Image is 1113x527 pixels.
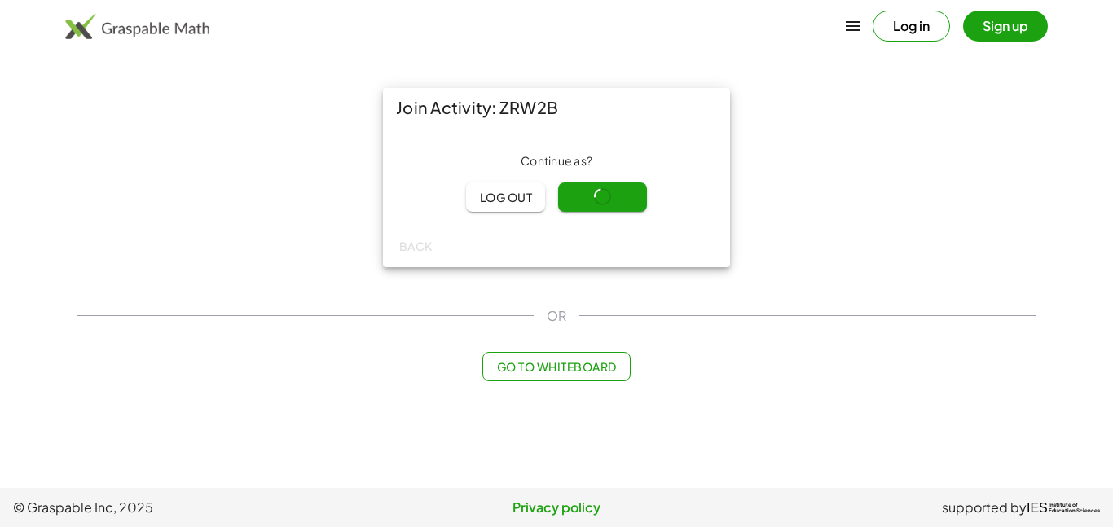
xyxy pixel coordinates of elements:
a: IESInstitute ofEducation Sciences [1027,498,1100,517]
span: Go to Whiteboard [496,359,616,374]
span: Institute of Education Sciences [1049,503,1100,514]
a: Privacy policy [376,498,738,517]
button: Log out [466,182,545,212]
span: Log out [479,190,532,204]
span: OR [547,306,566,326]
span: © Graspable Inc, 2025 [13,498,376,517]
button: Go to Whiteboard [482,352,630,381]
div: Join Activity: ZRW2B [383,88,730,127]
span: supported by [942,498,1027,517]
button: Sign up [963,11,1048,42]
div: Continue as ? [396,153,717,169]
span: IES [1027,500,1048,516]
button: Log in [873,11,950,42]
